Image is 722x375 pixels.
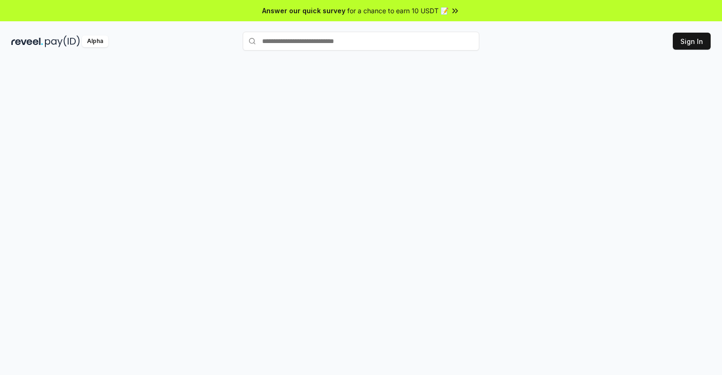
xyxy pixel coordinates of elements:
[262,6,345,16] span: Answer our quick survey
[673,33,711,50] button: Sign In
[11,35,43,47] img: reveel_dark
[347,6,449,16] span: for a chance to earn 10 USDT 📝
[82,35,108,47] div: Alpha
[45,35,80,47] img: pay_id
